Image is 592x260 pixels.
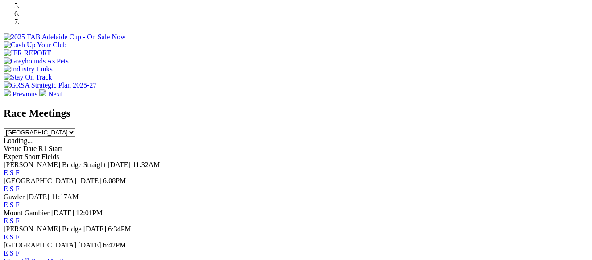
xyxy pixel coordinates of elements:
[4,57,69,65] img: Greyhounds As Pets
[4,90,39,98] a: Previous
[108,225,131,233] span: 6:34PM
[39,89,46,96] img: chevron-right-pager-white.svg
[41,153,59,160] span: Fields
[10,217,14,225] a: S
[23,145,37,152] span: Date
[103,177,126,185] span: 6:08PM
[38,145,62,152] span: R1 Start
[4,217,8,225] a: E
[4,161,106,168] span: [PERSON_NAME] Bridge Straight
[4,73,52,81] img: Stay On Track
[76,209,103,217] span: 12:01PM
[25,153,40,160] span: Short
[10,233,14,241] a: S
[4,153,23,160] span: Expert
[10,185,14,193] a: S
[39,90,62,98] a: Next
[132,161,160,168] span: 11:32AM
[4,81,96,89] img: GRSA Strategic Plan 2025-27
[10,169,14,176] a: S
[4,249,8,257] a: E
[12,90,37,98] span: Previous
[48,90,62,98] span: Next
[4,233,8,241] a: E
[10,249,14,257] a: S
[16,217,20,225] a: F
[26,193,50,201] span: [DATE]
[103,241,126,249] span: 6:42PM
[4,33,126,41] img: 2025 TAB Adelaide Cup - On Sale Now
[16,169,20,176] a: F
[4,145,21,152] span: Venue
[83,225,107,233] span: [DATE]
[78,241,101,249] span: [DATE]
[4,107,588,119] h2: Race Meetings
[4,137,33,144] span: Loading...
[4,41,66,49] img: Cash Up Your Club
[10,201,14,209] a: S
[108,161,131,168] span: [DATE]
[51,209,75,217] span: [DATE]
[4,49,51,57] img: IER REPORT
[4,225,82,233] span: [PERSON_NAME] Bridge
[4,185,8,193] a: E
[4,169,8,176] a: E
[4,209,50,217] span: Mount Gambier
[4,65,53,73] img: Industry Links
[4,193,25,201] span: Gawler
[16,185,20,193] a: F
[16,249,20,257] a: F
[51,193,79,201] span: 11:17AM
[16,233,20,241] a: F
[4,177,76,185] span: [GEOGRAPHIC_DATA]
[16,201,20,209] a: F
[4,201,8,209] a: E
[4,89,11,96] img: chevron-left-pager-white.svg
[78,177,101,185] span: [DATE]
[4,241,76,249] span: [GEOGRAPHIC_DATA]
